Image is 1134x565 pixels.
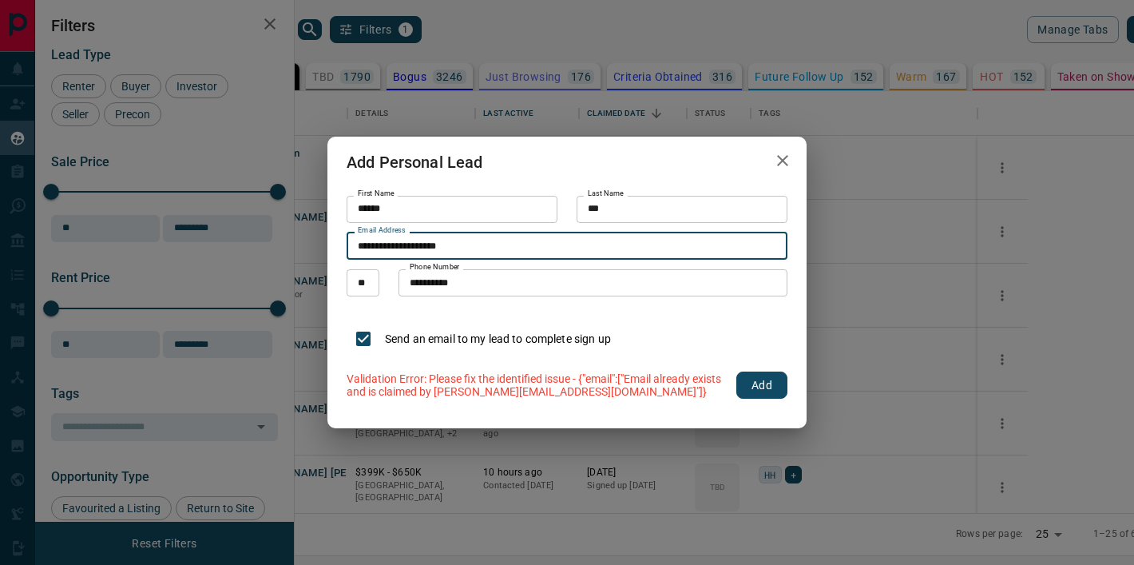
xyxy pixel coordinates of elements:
label: First Name [358,189,395,199]
label: Phone Number [410,262,460,273]
label: Last Name [588,189,624,199]
label: Email Address [358,225,406,236]
button: Add [736,372,787,399]
h2: Add Personal Lead [327,137,502,188]
p: Validation Error: Please fix the identified issue - {"email":["Email already exists and is claime... [347,372,727,398]
p: Send an email to my lead to complete sign up [385,331,611,348]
